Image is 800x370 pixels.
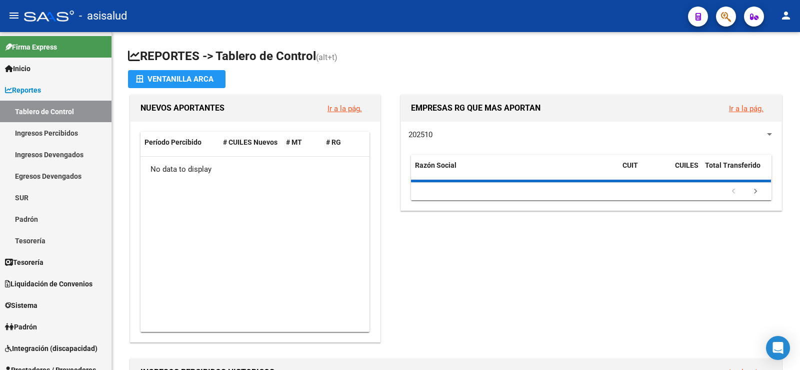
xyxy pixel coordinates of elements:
[219,132,282,153] datatable-header-cell: # CUILES Nuevos
[136,70,217,88] div: Ventanilla ARCA
[319,99,370,118] button: Ir a la pág.
[5,85,41,96] span: Reportes
[729,104,763,113] a: Ir a la pág.
[223,138,277,146] span: # CUILES Nuevos
[140,132,219,153] datatable-header-cell: Período Percibido
[622,161,638,169] span: CUIT
[705,161,760,169] span: Total Transferido
[327,104,362,113] a: Ir a la pág.
[746,186,765,197] a: go to next page
[5,63,30,74] span: Inicio
[675,161,698,169] span: CUILES
[780,10,792,22] mat-icon: person
[128,48,784,66] h1: REPORTES -> Tablero de Control
[140,103,224,113] span: NUEVOS APORTANTES
[316,53,337,62] span: (alt+t)
[286,138,302,146] span: # MT
[408,130,432,139] span: 202510
[79,5,127,27] span: - asisalud
[8,10,20,22] mat-icon: menu
[326,138,341,146] span: # RG
[5,321,37,332] span: Padrón
[282,132,322,153] datatable-header-cell: # MT
[618,155,671,188] datatable-header-cell: CUIT
[144,138,201,146] span: Período Percibido
[5,42,57,53] span: Firma Express
[322,132,362,153] datatable-header-cell: # RG
[411,155,618,188] datatable-header-cell: Razón Social
[5,278,92,289] span: Liquidación de Convenios
[128,70,225,88] button: Ventanilla ARCA
[701,155,771,188] datatable-header-cell: Total Transferido
[5,257,43,268] span: Tesorería
[411,103,540,113] span: EMPRESAS RG QUE MAS APORTAN
[415,161,456,169] span: Razón Social
[724,186,743,197] a: go to previous page
[5,300,37,311] span: Sistema
[721,99,771,118] button: Ir a la pág.
[140,157,369,182] div: No data to display
[766,336,790,360] div: Open Intercom Messenger
[5,343,97,354] span: Integración (discapacidad)
[671,155,701,188] datatable-header-cell: CUILES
